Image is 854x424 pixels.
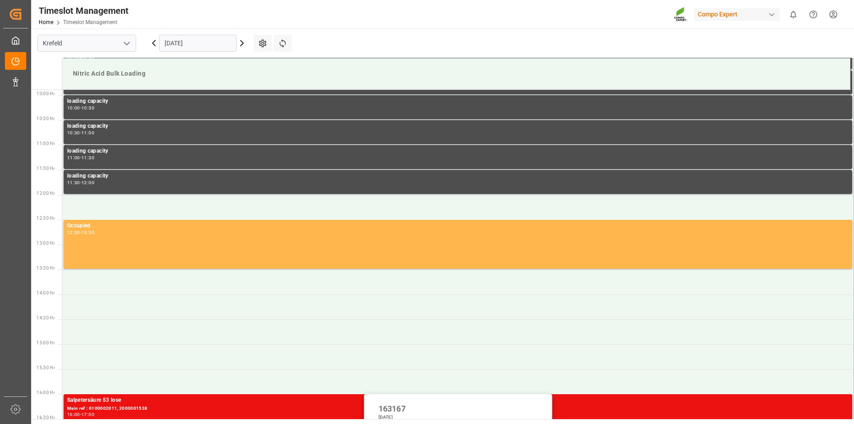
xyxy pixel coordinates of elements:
span: 13:30 Hr [36,266,55,271]
div: 11:30 [81,156,94,160]
div: loading capacity [67,147,849,156]
span: 15:00 Hr [36,340,55,345]
div: 13:30 [81,230,94,234]
span: 15:30 Hr [36,365,55,370]
div: Nitric Acid Bulk Loading [69,65,843,82]
div: Timeslot Management [39,4,129,17]
div: - [80,156,81,160]
span: 16:30 Hr [36,415,55,420]
span: 10:00 Hr [36,91,55,96]
div: - [80,230,81,234]
span: 13:00 Hr [36,241,55,246]
div: 17:00 [81,412,94,416]
div: Compo Expert [694,8,780,21]
button: show 0 new notifications [783,4,803,24]
div: 11:00 [67,156,80,160]
button: Compo Expert [694,6,783,23]
img: Screenshot%202023-09-29%20at%2010.02.21.png_1712312052.png [674,7,688,22]
div: - [80,181,81,185]
div: 12:30 [67,230,80,234]
input: Type to search/select [37,35,136,52]
div: loading capacity [67,122,849,131]
div: loading capacity [67,97,849,106]
span: 14:30 Hr [36,315,55,320]
span: 12:30 Hr [36,216,55,221]
span: 16:00 Hr [36,390,55,395]
div: Salpetersäure 53 lose [67,396,849,405]
span: 11:00 Hr [36,141,55,146]
div: - [80,131,81,135]
span: 14:00 Hr [36,291,55,295]
input: DD.MM.YYYY [159,35,237,52]
div: 10:00 [67,106,80,110]
div: 10:30 [81,106,94,110]
div: 10:30 [67,131,80,135]
span: 12:00 Hr [36,191,55,196]
div: 16:00 [67,412,80,416]
div: - [80,412,81,416]
div: Main ref : 6100002011, 2000001538 [67,405,849,412]
a: Home [39,19,53,25]
div: 12:00 [81,181,94,185]
span: 10:30 Hr [36,116,55,121]
div: 11:30 [67,181,80,185]
button: open menu [120,36,133,50]
div: - [80,106,81,110]
div: 11:00 [81,131,94,135]
div: Occupied [67,222,849,230]
div: 163167 [375,401,409,414]
span: 11:30 Hr [36,166,55,171]
div: loading capacity [67,172,849,181]
button: Help Center [803,4,823,24]
div: [DATE] [375,414,541,420]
